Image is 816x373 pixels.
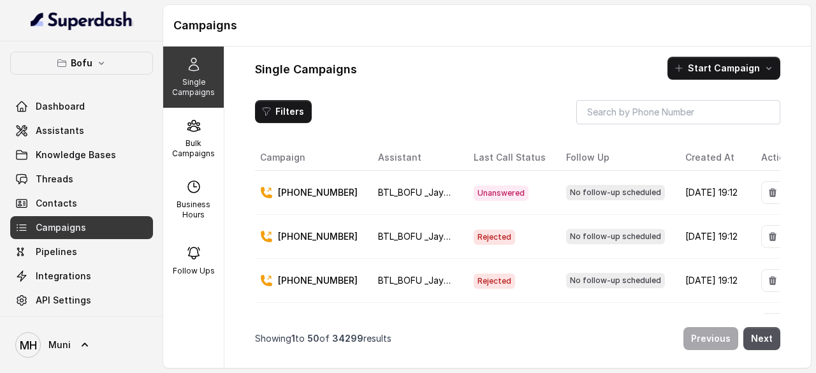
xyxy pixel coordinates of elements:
a: API Settings [10,289,153,312]
h1: Campaigns [173,15,801,36]
a: Muni [10,327,153,363]
span: Contacts [36,197,77,210]
span: No follow-up scheduled [566,185,665,200]
h1: Single Campaigns [255,59,357,80]
td: [DATE] 19:12 [675,259,751,303]
button: Start Campaign [667,57,780,80]
span: Knowledge Bases [36,149,116,161]
th: Assistant [368,145,463,171]
span: API Settings [36,294,91,307]
button: Next [743,327,780,350]
a: Knowledge Bases [10,143,153,166]
span: Muni [48,339,71,351]
p: [PHONE_NUMBER] [278,274,358,287]
button: Bofu [10,52,153,75]
text: MH [20,339,37,352]
span: Unanswered [474,186,528,201]
p: Bofu [71,55,92,71]
th: Action [751,145,796,171]
p: Single Campaigns [168,77,219,98]
span: BTL_BOFU _Jaynagar [378,187,468,198]
span: Rejected [474,230,515,245]
a: Assistants [10,119,153,142]
span: 50 [307,333,319,344]
th: Created At [675,145,751,171]
span: Dashboard [36,100,85,113]
a: Threads [10,168,153,191]
span: Assistants [36,124,84,137]
td: [DATE] 19:12 [675,215,751,259]
th: Campaign [255,145,368,171]
button: Filters [255,100,312,123]
a: Voices Library [10,313,153,336]
button: Previous [683,327,738,350]
p: Showing to of results [255,332,391,345]
td: [DATE] 19:12 [675,303,751,347]
span: 1 [291,333,295,344]
span: No follow-up scheduled [566,273,665,288]
a: Integrations [10,265,153,288]
a: Dashboard [10,95,153,118]
span: No follow-up scheduled [566,229,665,244]
span: Rejected [474,274,515,289]
th: Last Call Status [463,145,556,171]
span: Campaigns [36,221,86,234]
a: Campaigns [10,216,153,239]
span: 34299 [332,333,363,344]
span: BTL_BOFU _Jaynagar [378,231,468,242]
p: Business Hours [168,200,219,220]
a: Pipelines [10,240,153,263]
input: Search by Phone Number [576,100,780,124]
p: Bulk Campaigns [168,138,219,159]
span: Integrations [36,270,91,282]
a: Contacts [10,192,153,215]
span: Pipelines [36,245,77,258]
nav: Pagination [255,319,780,358]
img: light.svg [31,10,133,31]
span: BTL_BOFU _Jaynagar [378,275,468,286]
span: Threads [36,173,73,186]
p: Follow Ups [173,266,215,276]
p: [PHONE_NUMBER] [278,186,358,199]
p: [PHONE_NUMBER] [278,230,358,243]
th: Follow Up [556,145,675,171]
td: [DATE] 19:12 [675,171,751,215]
